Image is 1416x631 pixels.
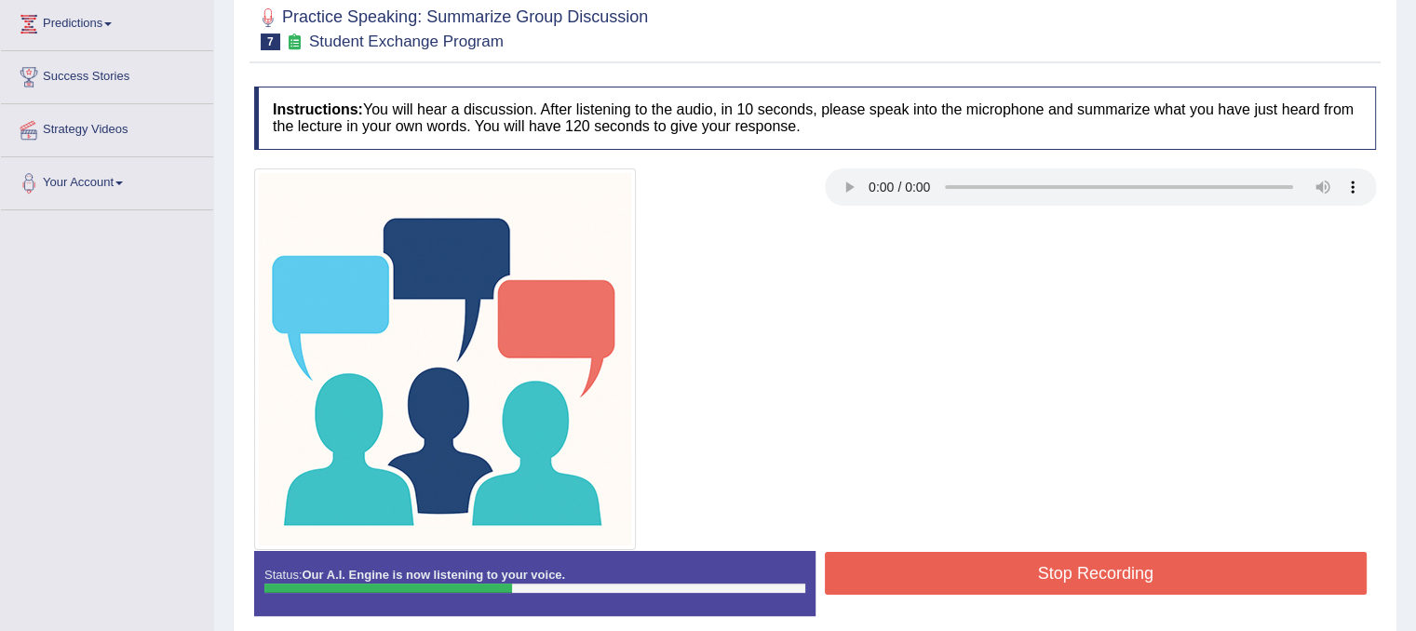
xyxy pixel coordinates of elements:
a: Strategy Videos [1,104,213,151]
b: Instructions: [273,101,363,117]
h2: Practice Speaking: Summarize Group Discussion [254,4,648,50]
span: 7 [261,34,280,50]
div: Status: [254,551,816,616]
small: Student Exchange Program [309,33,504,50]
a: Success Stories [1,51,213,98]
a: Your Account [1,157,213,204]
h4: You will hear a discussion. After listening to the audio, in 10 seconds, please speak into the mi... [254,87,1376,149]
small: Exam occurring question [285,34,304,51]
button: Stop Recording [825,552,1368,595]
strong: Our A.I. Engine is now listening to your voice. [302,568,565,582]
